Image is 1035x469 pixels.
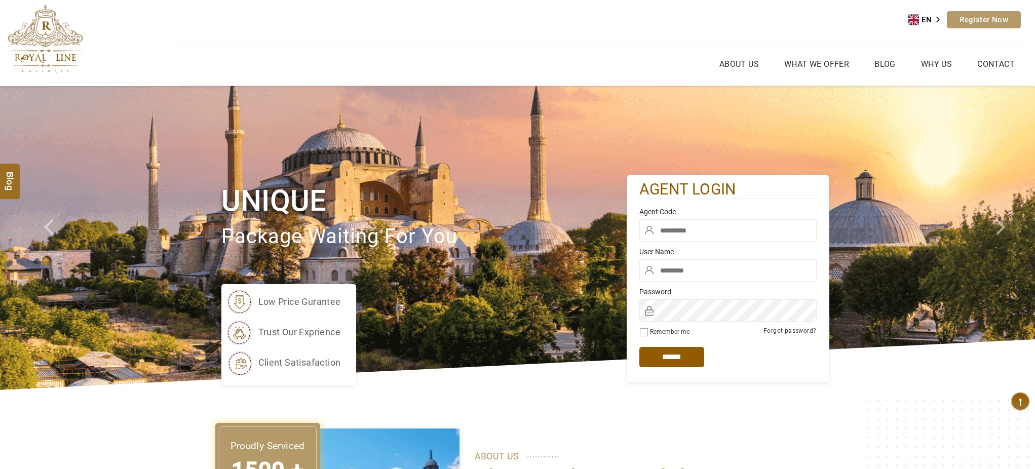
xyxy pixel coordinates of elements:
h2: agent login [639,180,817,200]
a: Why Us [918,57,954,71]
img: The Royal Line Holidays [8,5,83,73]
a: Check next image [983,86,1035,390]
a: About Us [717,57,761,71]
div: Language [908,12,947,27]
li: low price gurantee [226,289,341,315]
label: Remember me [650,328,689,335]
a: Register Now [947,11,1021,28]
a: What we Offer [782,57,852,71]
a: EN [908,12,947,27]
a: Contact [975,57,1017,71]
li: trust our exprience [226,320,341,345]
h1: Unique [221,182,627,220]
span: Blog [4,172,17,180]
p: ABOUT US [475,449,814,464]
aside: Language selected: English [908,12,947,27]
label: User Name [639,247,817,257]
label: Agent Code [639,207,817,217]
label: Password [639,287,817,297]
span: ............ [527,447,560,462]
p: package waiting for you [221,220,627,254]
a: Forgot password? [763,327,816,334]
li: client satisafaction [226,350,341,375]
a: Check next prev [31,86,83,390]
a: Blog [872,57,898,71]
